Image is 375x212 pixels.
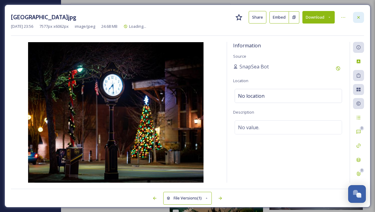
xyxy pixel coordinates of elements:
[101,24,117,29] span: 24.68 MB
[360,126,364,130] div: 0
[238,124,259,131] span: No value.
[163,192,212,204] button: File Versions(1)
[39,24,69,29] span: 7577 px x 6062 px
[11,24,33,29] span: [DATE] 23:56
[348,185,366,203] button: Open Chat
[302,11,335,24] button: Download
[11,42,221,183] img: 42d49045-5e3c-4b07-bd67-6dbbe87d4a12.jpg
[249,11,266,24] button: Share
[360,168,364,173] div: 0
[75,24,95,29] span: image/jpeg
[269,11,289,24] button: Embed
[233,78,248,83] span: Location
[238,92,265,100] span: No location
[233,53,246,59] span: Source
[11,13,76,22] h3: [GEOGRAPHIC_DATA]jpg
[233,42,261,49] span: Information
[233,109,254,115] span: Description
[129,24,146,29] span: Loading...
[240,63,269,70] span: SnapSea Bot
